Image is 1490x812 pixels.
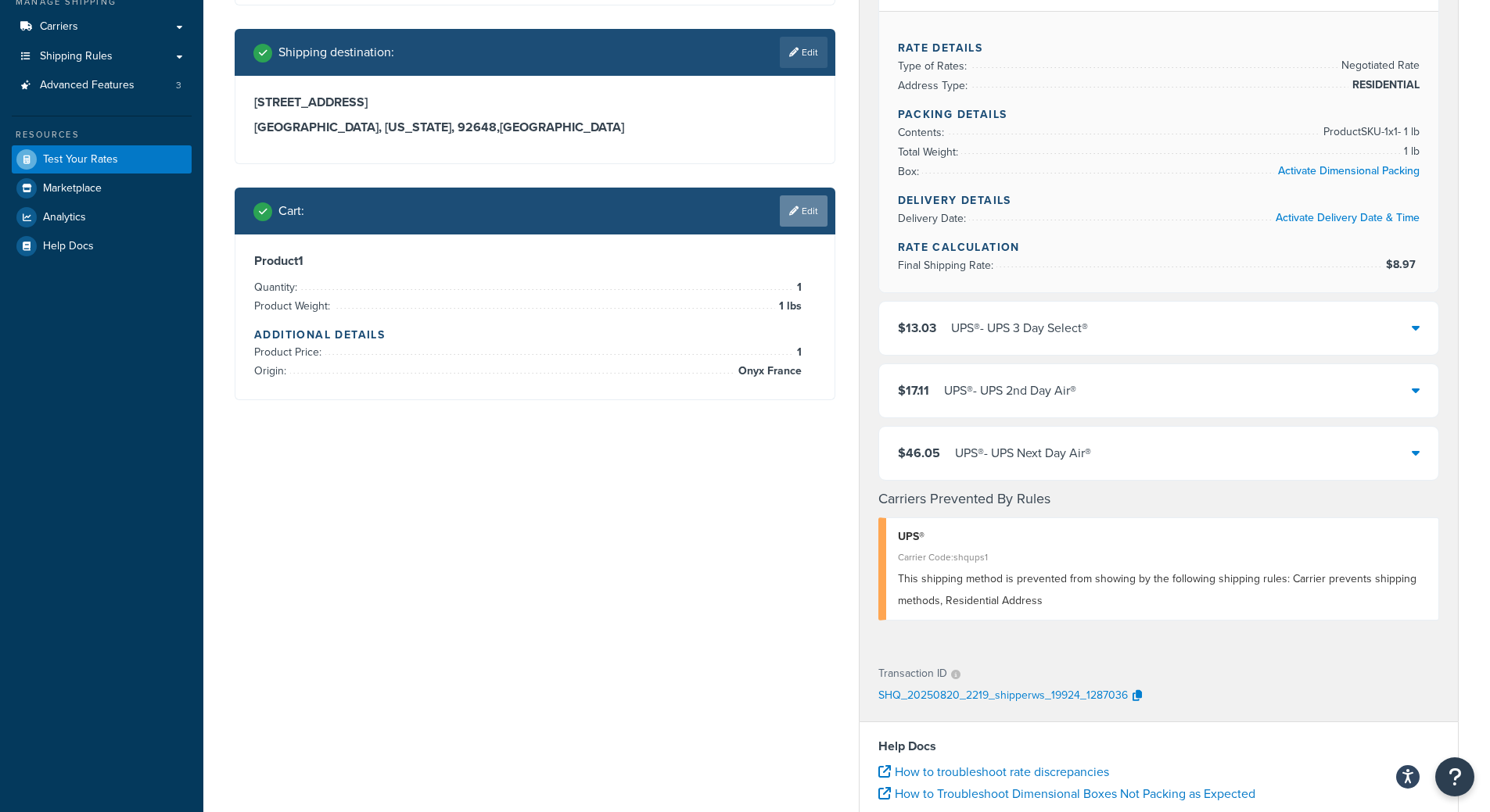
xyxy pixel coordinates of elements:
span: 1 [793,343,802,362]
span: This shipping method is prevented from showing by the following shipping rules: Carrier prevents ... [898,571,1416,609]
h4: Carriers Prevented By Rules [878,488,1440,510]
div: Resources [12,128,192,141]
a: Shipping Rules [12,42,192,71]
h4: Rate Details [898,40,1420,56]
a: Advanced Features3 [12,71,192,100]
span: Carriers [40,20,78,34]
span: Product SKU-1 x 1 - 1 lb [1319,123,1420,141]
span: Analytics [43,211,86,224]
span: $46.05 [898,444,940,462]
span: $8.97 [1386,256,1420,273]
span: Advanced Features [40,79,135,92]
span: Product Price: [254,344,325,360]
a: How to Troubleshoot Dimensional Boxes Not Packing as Expected [878,785,1255,803]
h4: Help Docs [878,737,1440,756]
span: Marketplace [43,182,102,195]
span: $13.03 [898,319,936,337]
a: Test Your Rates [12,145,192,173]
a: Analytics [12,203,192,231]
div: UPS® - UPS 3 Day Select® [951,317,1088,339]
div: UPS® [898,526,1427,548]
span: Origin: [254,363,290,379]
h3: [GEOGRAPHIC_DATA], [US_STATE], 92648 , [GEOGRAPHIC_DATA] [254,120,816,135]
span: $17.11 [898,381,929,399]
span: Product Weight: [254,298,334,314]
a: Activate Delivery Date & Time [1276,209,1420,226]
h4: Rate Calculation [898,239,1420,256]
span: Negotiated Rate [1337,56,1420,75]
span: Address Type: [898,77,971,94]
div: UPS® - UPS Next Day Air® [955,442,1091,464]
span: Help Docs [43,240,94,253]
span: RESIDENTIAL [1348,76,1420,95]
span: Quantity: [254,279,301,295]
a: Activate Dimensional Packing [1278,163,1420,179]
h3: [STREET_ADDRESS] [254,95,816,110]
h4: Delivery Details [898,192,1420,209]
h2: Cart : [278,204,304,218]
p: SHQ_20250820_2219_shipperws_19924_1287036 [878,685,1128,708]
span: 1 lbs [775,297,802,316]
h2: Shipping destination : [278,45,394,59]
p: Transaction ID [878,663,947,685]
span: Test Your Rates [43,153,118,166]
div: Carrier Code: shqups1 [898,546,1427,568]
a: Marketplace [12,174,192,202]
a: Help Docs [12,232,192,260]
h4: Additional Details [254,327,816,343]
a: How to troubleshoot rate discrepancies [878,763,1109,781]
li: Advanced Features [12,71,192,100]
span: Contents: [898,124,948,141]
span: Onyx France [734,362,802,381]
span: Box: [898,163,923,180]
h4: Packing Details [898,106,1420,123]
h3: Product 1 [254,253,816,269]
span: Shipping Rules [40,50,113,63]
button: Open Resource Center [1435,757,1474,796]
span: 3 [176,79,181,92]
span: 1 [793,278,802,297]
span: Delivery Date: [898,210,970,227]
a: Edit [780,37,828,68]
div: UPS® - UPS 2nd Day Air® [944,380,1076,402]
span: Total Weight: [898,144,962,160]
span: 1 lb [1400,142,1420,161]
span: Type of Rates: [898,58,971,74]
a: Carriers [12,13,192,41]
span: Final Shipping Rate: [898,257,997,274]
a: Edit [780,195,828,227]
